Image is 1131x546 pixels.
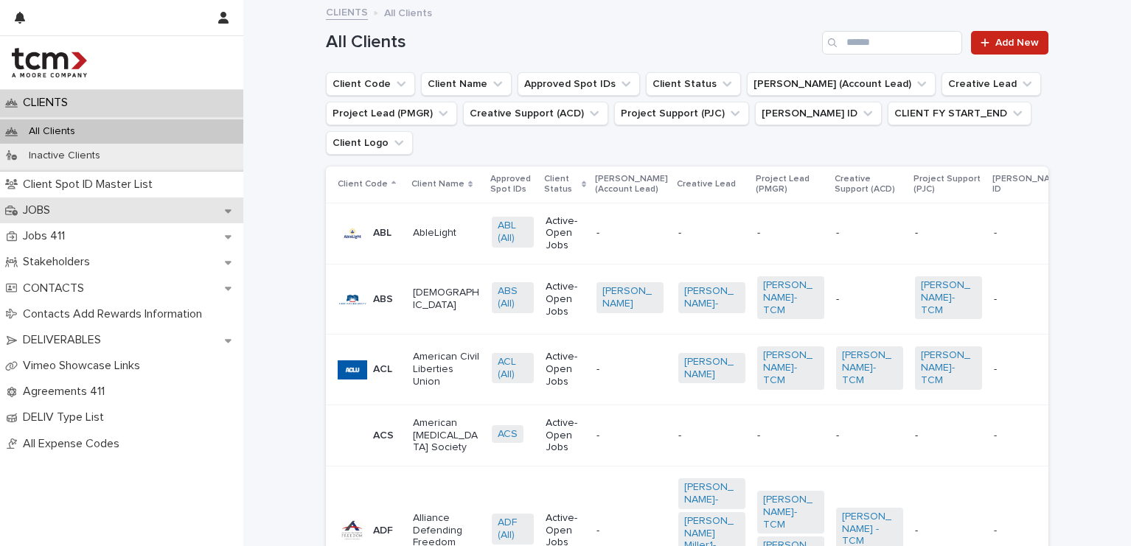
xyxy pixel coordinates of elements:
[677,176,736,192] p: Creative Lead
[17,307,214,321] p: Contacts Add Rewards Information
[915,227,982,239] p: -
[411,176,464,192] p: Client Name
[546,351,585,388] p: Active-Open Jobs
[921,349,976,386] a: [PERSON_NAME]-TCM
[413,227,480,239] p: AbleLight
[498,517,528,542] a: ADF (All)
[17,203,62,217] p: JOBS
[602,285,658,310] a: [PERSON_NAME]
[888,102,1031,125] button: CLIENT FY START_END
[373,227,391,239] p: ABL
[17,410,116,424] p: DELIV Type List
[836,293,903,306] p: -
[646,72,741,96] button: Client Status
[12,48,87,77] img: 4hMmSqQkux38exxPVZHQ
[518,72,640,96] button: Approved Spot IDs
[836,430,903,442] p: -
[373,525,393,537] p: ADF
[498,220,528,245] a: ABL (All)
[994,290,1000,306] p: -
[913,171,984,198] p: Project Support (PJC)
[684,481,739,506] a: [PERSON_NAME]-
[835,171,905,198] p: Creative Support (ACD)
[17,385,116,399] p: Agreements 411
[757,227,824,239] p: -
[17,178,164,192] p: Client Spot ID Master List
[338,176,388,192] p: Client Code
[413,287,480,312] p: [DEMOGRAPHIC_DATA]
[544,171,578,198] p: Client Status
[822,31,962,55] input: Search
[915,525,982,537] p: -
[373,293,393,306] p: ABS
[326,102,457,125] button: Project Lead (PMGR)
[546,281,585,318] p: Active-Open Jobs
[17,333,113,347] p: DELIVERABLES
[17,125,87,138] p: All Clients
[498,356,528,381] a: ACL (All)
[17,96,80,110] p: CLIENTS
[498,428,518,441] a: ACS
[747,72,936,96] button: Moore AE (Account Lead)
[490,171,535,198] p: Approved Spot IDs
[421,72,512,96] button: Client Name
[842,349,897,386] a: [PERSON_NAME]-TCM
[684,285,739,310] a: [PERSON_NAME]-
[546,215,585,252] p: Active-Open Jobs
[595,171,668,198] p: [PERSON_NAME] (Account Lead)
[836,227,903,239] p: -
[373,430,394,442] p: ACS
[326,32,816,53] h1: All Clients
[596,227,664,239] p: -
[17,150,112,162] p: Inactive Clients
[757,430,824,442] p: -
[678,430,745,442] p: -
[942,72,1041,96] button: Creative Lead
[763,279,818,316] a: [PERSON_NAME]-TCM
[915,430,982,442] p: -
[614,102,749,125] button: Project Support (PJC)
[384,4,432,20] p: All Clients
[995,38,1039,48] span: Add New
[755,102,882,125] button: Neilson ID
[756,171,826,198] p: Project Lead (PMGR)
[326,72,415,96] button: Client Code
[678,227,745,239] p: -
[373,363,392,376] p: ACL
[596,363,664,376] p: -
[546,417,585,454] p: Active-Open Jobs
[463,102,608,125] button: Creative Support (ACD)
[994,224,1000,239] p: -
[596,525,664,537] p: -
[413,417,480,454] p: American [MEDICAL_DATA] Society
[763,494,818,531] a: [PERSON_NAME]-TCM
[17,255,102,269] p: Stakeholders
[994,427,1000,442] p: -
[596,430,664,442] p: -
[992,171,1065,198] p: [PERSON_NAME] ID
[326,3,368,20] a: CLIENTS
[17,437,131,451] p: All Expense Codes
[498,285,528,310] a: ABS (All)
[994,522,1000,537] p: -
[763,349,818,386] a: [PERSON_NAME]-TCM
[17,359,152,373] p: Vimeo Showcase Links
[17,281,96,295] p: CONTACTS
[921,279,976,316] a: [PERSON_NAME]-TCM
[17,229,77,243] p: Jobs 411
[971,31,1048,55] a: Add New
[684,356,739,381] a: [PERSON_NAME]
[413,351,480,388] p: American Civil Liberties Union
[326,131,413,155] button: Client Logo
[994,360,1000,376] p: -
